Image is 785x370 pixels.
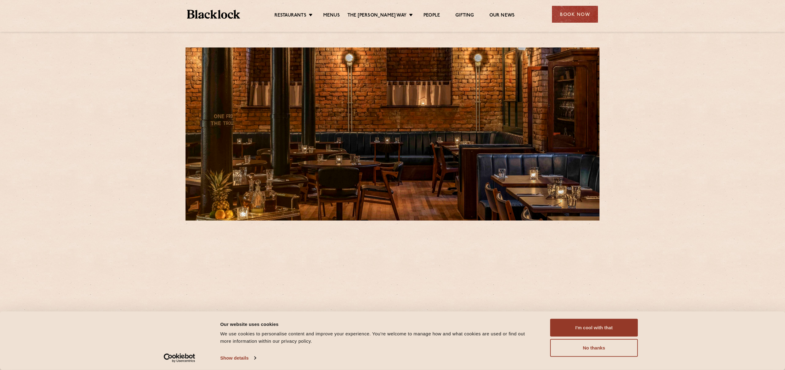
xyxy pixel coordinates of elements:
div: Our website uses cookies [220,320,536,328]
img: BL_Textured_Logo-footer-cropped.svg [187,10,240,19]
div: Book Now [552,6,598,23]
a: Restaurants [274,13,306,19]
a: People [423,13,440,19]
button: No thanks [550,339,638,357]
a: Usercentrics Cookiebot - opens in a new window [153,353,206,363]
div: We use cookies to personalise content and improve your experience. You're welcome to manage how a... [220,330,536,345]
a: The [PERSON_NAME] Way [347,13,407,19]
a: Our News [489,13,515,19]
a: Gifting [455,13,474,19]
a: Menus [323,13,340,19]
a: Show details [220,353,256,363]
button: I'm cool with that [550,319,638,337]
